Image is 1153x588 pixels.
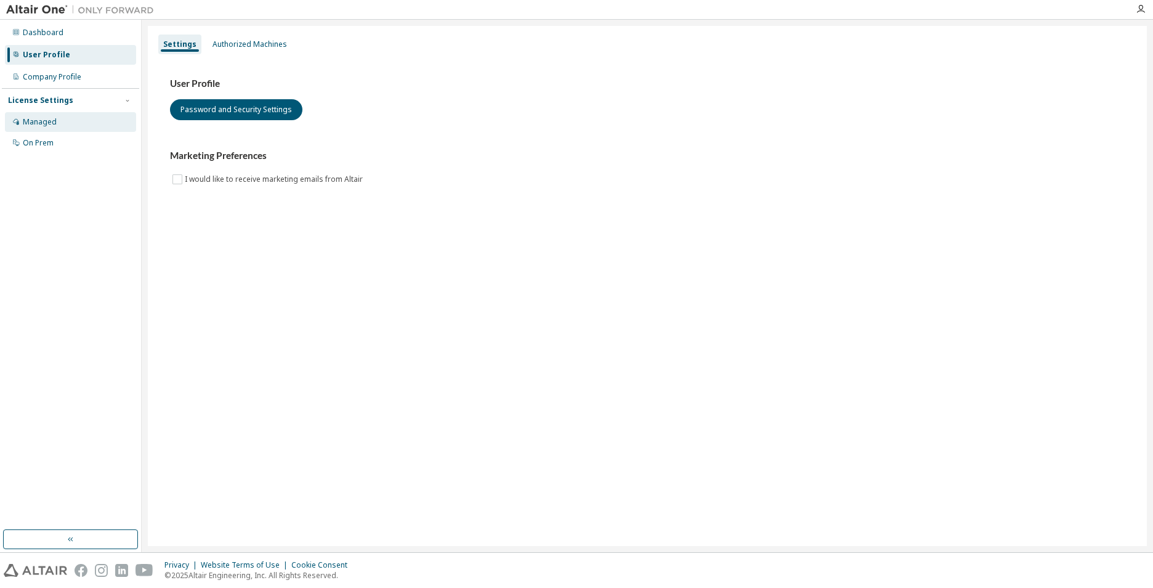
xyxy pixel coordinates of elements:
img: facebook.svg [75,564,87,577]
button: Password and Security Settings [170,99,302,120]
div: Dashboard [23,28,63,38]
div: On Prem [23,138,54,148]
img: linkedin.svg [115,564,128,577]
label: I would like to receive marketing emails from Altair [185,172,365,187]
div: User Profile [23,50,70,60]
h3: User Profile [170,78,1125,90]
img: Altair One [6,4,160,16]
div: Cookie Consent [291,560,355,570]
img: youtube.svg [136,564,153,577]
img: instagram.svg [95,564,108,577]
div: Managed [23,117,57,127]
div: Authorized Machines [212,39,287,49]
div: Company Profile [23,72,81,82]
p: © 2025 Altair Engineering, Inc. All Rights Reserved. [164,570,355,581]
div: Website Terms of Use [201,560,291,570]
h3: Marketing Preferences [170,150,1125,162]
div: Settings [163,39,196,49]
div: Privacy [164,560,201,570]
img: altair_logo.svg [4,564,67,577]
div: License Settings [8,96,73,105]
